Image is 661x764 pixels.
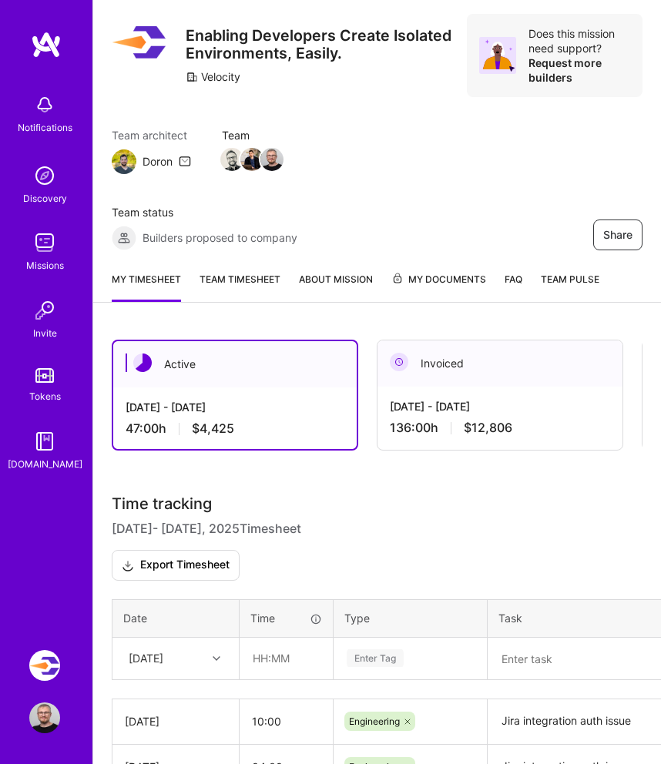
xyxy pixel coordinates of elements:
[593,219,643,250] button: Share
[29,650,60,681] img: Velocity: Enabling Developers Create Isolated Environments, Easily.
[112,205,297,220] span: Team status
[29,89,60,120] img: bell
[129,651,163,666] div: [DATE]
[126,400,344,415] div: [DATE] - [DATE]
[240,148,263,171] img: Team Member Avatar
[541,272,599,302] a: Team Pulse
[213,655,220,662] i: icon Chevron
[125,714,226,729] div: [DATE]
[112,14,167,69] img: Company Logo
[200,272,280,302] a: Team timesheet
[112,600,240,638] th: Date
[122,558,134,574] i: icon Download
[186,69,240,85] div: Velocity
[143,154,173,169] div: Doron
[262,146,282,173] a: Team Member Avatar
[347,647,404,670] div: Enter Tag
[391,272,486,302] a: My Documents
[29,160,60,191] img: discovery
[391,272,486,289] span: My Documents
[250,611,322,626] div: Time
[112,149,136,174] img: Team Architect
[528,26,630,55] div: Does this mission need support?
[26,258,64,273] div: Missions
[112,550,240,581] button: Export Timesheet
[179,156,191,168] i: icon Mail
[25,702,64,733] a: User Avatar
[143,230,297,246] span: Builders proposed to company
[186,27,467,63] h3: Enabling Developers Create Isolated Environments, Easily.
[464,421,512,436] span: $12,806
[505,272,522,302] a: FAQ
[186,71,198,83] i: icon CompanyGray
[35,368,54,383] img: tokens
[29,426,60,457] img: guide book
[222,128,282,143] span: Team
[29,295,60,326] img: Invite
[334,600,488,638] th: Type
[23,191,67,206] div: Discovery
[112,128,191,143] span: Team architect
[25,650,64,681] a: Velocity: Enabling Developers Create Isolated Environments, Easily.
[29,389,61,404] div: Tokens
[603,227,632,243] span: Share
[112,520,301,538] span: [DATE] - [DATE] , 2025 Timesheet
[299,272,373,302] a: About Mission
[390,399,610,414] div: [DATE] - [DATE]
[377,340,622,387] div: Invoiced
[242,146,262,173] a: Team Member Avatar
[390,421,610,436] div: 136:00 h
[541,273,599,285] span: Team Pulse
[113,341,357,388] div: Active
[133,354,152,372] img: Active
[220,148,243,171] img: Team Member Avatar
[29,227,60,258] img: teamwork
[18,120,72,136] div: Notifications
[29,702,60,733] img: User Avatar
[126,421,344,437] div: 47:00 h
[112,272,181,302] a: My timesheet
[33,326,57,341] div: Invite
[528,55,630,85] div: Request more builders
[112,226,136,250] img: Builders proposed to company
[240,702,333,742] input: HH:MM
[192,421,234,437] span: $4,425
[479,37,516,74] img: Avatar
[260,148,284,171] img: Team Member Avatar
[390,353,408,371] img: Invoiced
[240,638,332,679] input: HH:MM
[8,457,82,472] div: [DOMAIN_NAME]
[31,31,62,59] img: logo
[349,715,400,727] span: Engineering
[112,495,212,514] span: Time tracking
[222,146,242,173] a: Team Member Avatar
